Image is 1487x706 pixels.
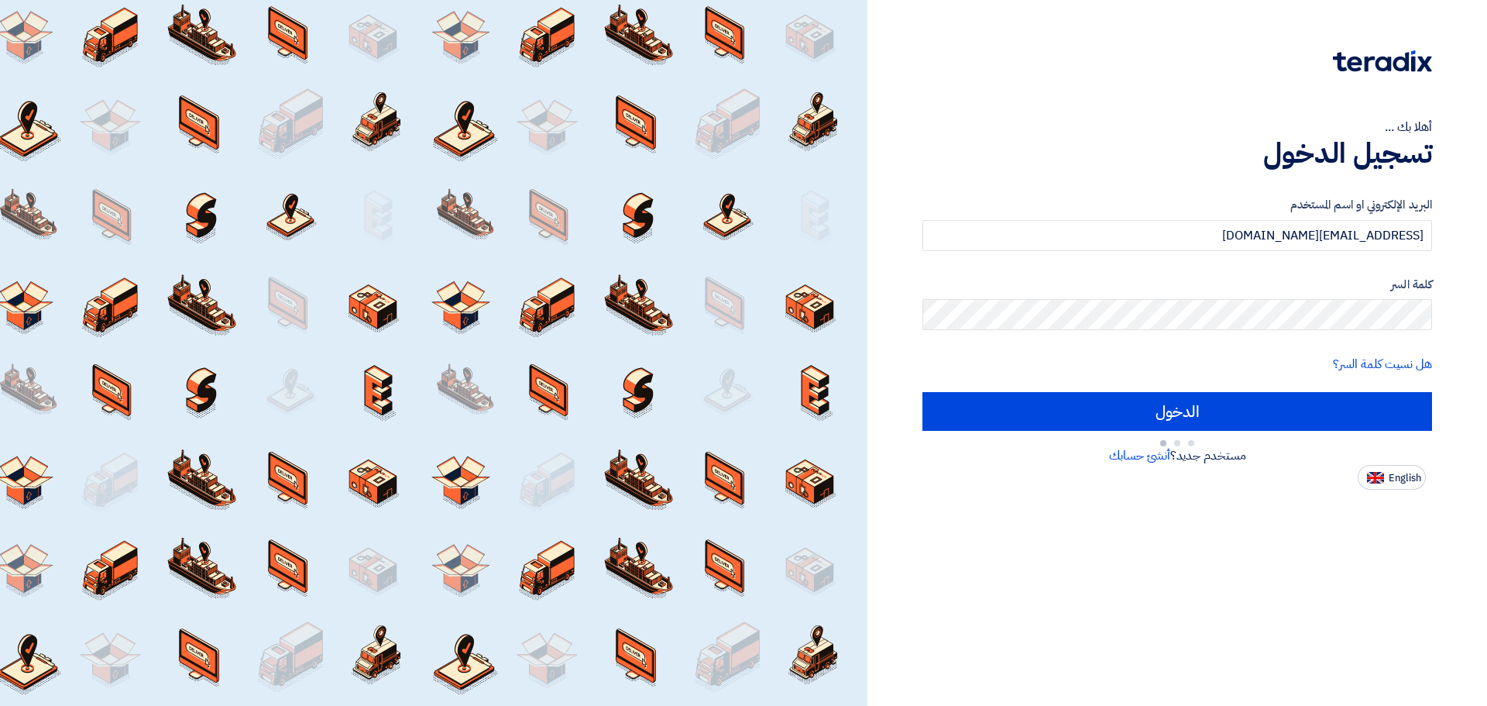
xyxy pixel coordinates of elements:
img: Teradix logo [1333,50,1432,72]
a: أنشئ حسابك [1109,446,1170,465]
span: English [1389,473,1421,484]
img: en-US.png [1367,472,1384,484]
a: هل نسيت كلمة السر؟ [1333,355,1432,374]
input: أدخل بريد العمل الإلكتروني او اسم المستخدم الخاص بك ... [922,220,1432,251]
div: أهلا بك ... [922,118,1432,136]
input: الدخول [922,392,1432,431]
div: مستخدم جديد؟ [922,446,1432,465]
label: البريد الإلكتروني او اسم المستخدم [922,196,1432,214]
h1: تسجيل الدخول [922,136,1432,170]
button: English [1358,465,1426,490]
label: كلمة السر [922,276,1432,294]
